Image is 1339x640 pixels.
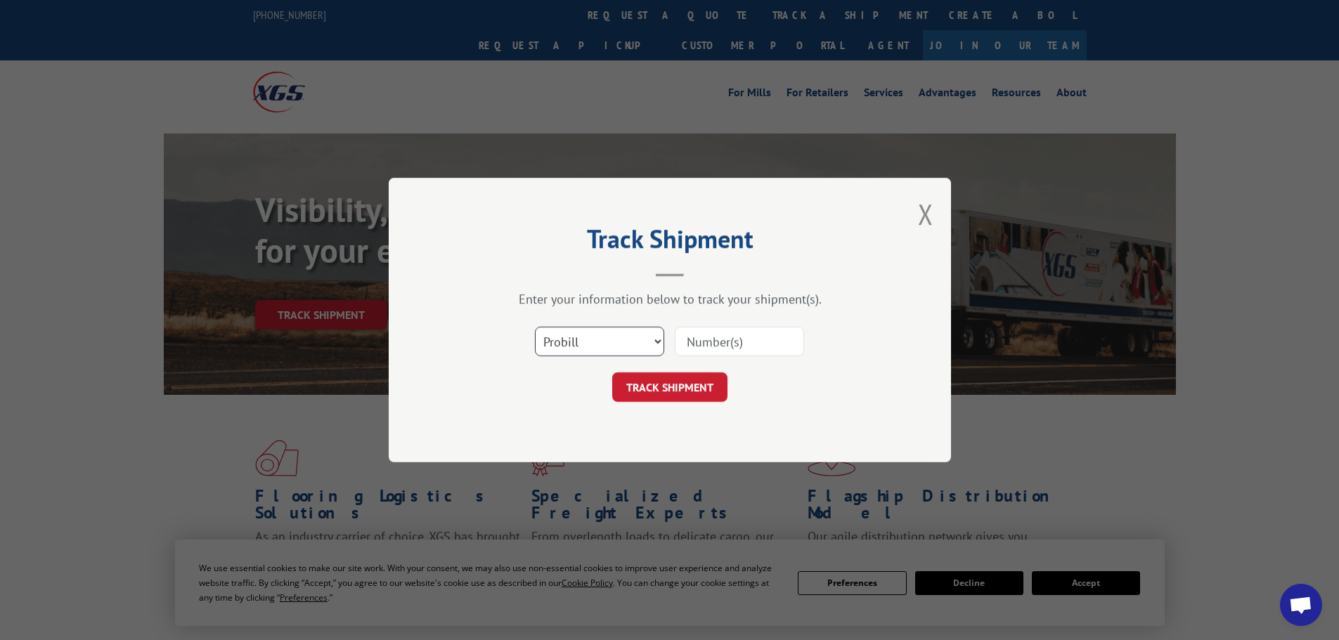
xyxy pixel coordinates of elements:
[459,229,881,256] h2: Track Shipment
[612,372,727,402] button: TRACK SHIPMENT
[459,291,881,307] div: Enter your information below to track your shipment(s).
[1280,584,1322,626] div: Open chat
[675,327,804,356] input: Number(s)
[918,195,933,233] button: Close modal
